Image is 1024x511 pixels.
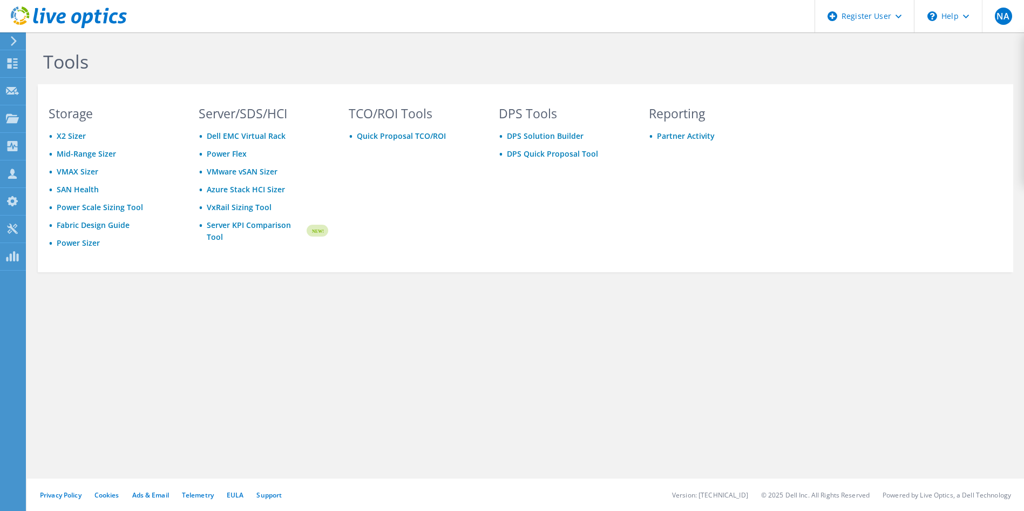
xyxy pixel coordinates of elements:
[49,107,178,119] h3: Storage
[507,131,584,141] a: DPS Solution Builder
[199,107,328,119] h3: Server/SDS/HCI
[883,490,1011,500] li: Powered by Live Optics, a Dell Technology
[57,149,116,159] a: Mid-Range Sizer
[657,131,715,141] a: Partner Activity
[132,490,169,500] a: Ads & Email
[182,490,214,500] a: Telemetry
[227,490,243,500] a: EULA
[57,238,100,248] a: Power Sizer
[207,219,305,243] a: Server KPI Comparison Tool
[207,166,277,177] a: VMware vSAN Sizer
[94,490,119,500] a: Cookies
[57,131,86,141] a: X2 Sizer
[57,220,130,230] a: Fabric Design Guide
[499,107,628,119] h3: DPS Tools
[995,8,1012,25] span: NA
[207,184,285,194] a: Azure Stack HCI Sizer
[57,184,99,194] a: SAN Health
[507,149,598,159] a: DPS Quick Proposal Tool
[43,50,772,73] h1: Tools
[305,218,328,244] img: new-badge.svg
[207,131,286,141] a: Dell EMC Virtual Rack
[207,202,272,212] a: VxRail Sizing Tool
[256,490,282,500] a: Support
[57,166,98,177] a: VMAX Sizer
[927,11,937,21] svg: \n
[357,131,446,141] a: Quick Proposal TCO/ROI
[649,107,778,119] h3: Reporting
[349,107,478,119] h3: TCO/ROI Tools
[672,490,748,500] li: Version: [TECHNICAL_ID]
[57,202,143,212] a: Power Scale Sizing Tool
[207,149,247,159] a: Power Flex
[40,490,82,500] a: Privacy Policy
[761,490,870,500] li: © 2025 Dell Inc. All Rights Reserved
